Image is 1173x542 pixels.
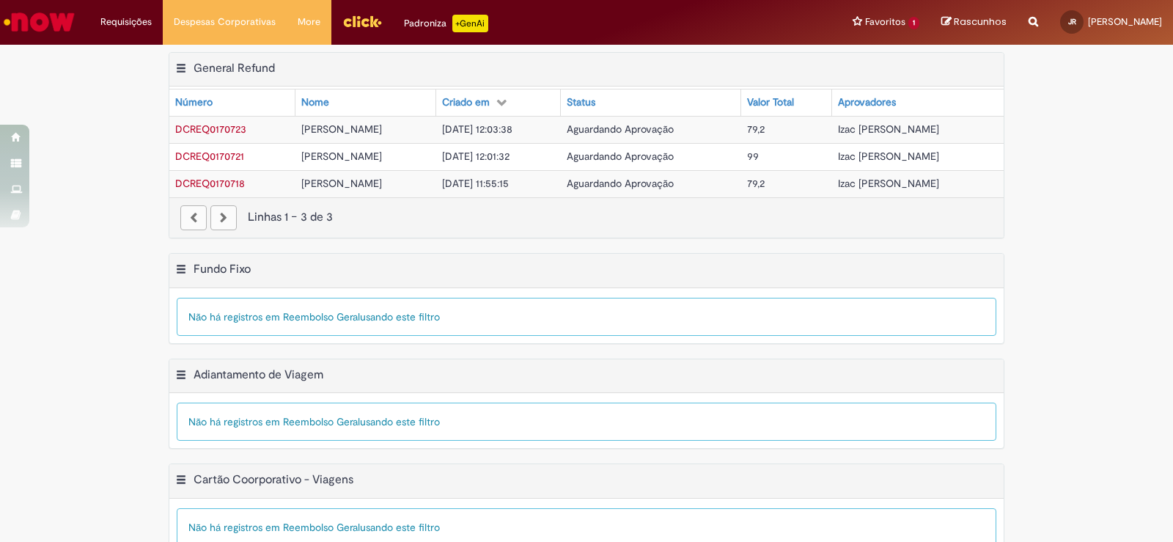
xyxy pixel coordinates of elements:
a: Rascunhos [941,15,1007,29]
span: usando este filtro [360,415,440,428]
span: Rascunhos [954,15,1007,29]
a: Abrir Registro: DCREQ0170718 [175,177,245,190]
div: Linhas 1 − 3 de 3 [180,209,993,226]
a: Abrir Registro: DCREQ0170723 [175,122,246,136]
div: Não há registros em Reembolso Geral [177,298,996,336]
div: Aprovadores [838,95,896,110]
span: [PERSON_NAME] [1088,15,1162,28]
span: DCREQ0170718 [175,177,245,190]
span: [DATE] 11:55:15 [442,177,509,190]
span: Aguardando Aprovação [567,122,674,136]
span: Izac [PERSON_NAME] [838,122,939,136]
div: Valor Total [747,95,794,110]
span: Aguardando Aprovação [567,177,674,190]
span: usando este filtro [360,521,440,534]
span: [PERSON_NAME] [301,122,382,136]
span: 79,2 [747,177,765,190]
span: DCREQ0170721 [175,150,244,163]
span: [PERSON_NAME] [301,177,382,190]
span: Favoritos [865,15,905,29]
div: Nome [301,95,329,110]
button: Cartão Coorporativo - Viagens Menu de contexto [175,472,187,491]
nav: paginação [169,197,1004,238]
div: Status [567,95,595,110]
div: Número [175,95,213,110]
span: Izac [PERSON_NAME] [838,177,939,190]
span: usando este filtro [360,310,440,323]
h2: General Refund [194,61,275,76]
button: Fundo Fixo Menu de contexto [175,262,187,281]
img: click_logo_yellow_360x200.png [342,10,382,32]
span: [DATE] 12:03:38 [442,122,512,136]
h2: Cartão Coorporativo - Viagens [194,473,353,488]
span: [PERSON_NAME] [301,150,382,163]
span: Requisições [100,15,152,29]
div: Criado em [442,95,490,110]
span: [DATE] 12:01:32 [442,150,510,163]
span: Aguardando Aprovação [567,150,674,163]
span: 1 [908,17,919,29]
button: Adiantamento de Viagem Menu de contexto [175,367,187,387]
span: 99 [747,150,759,163]
h2: Adiantamento de Viagem [194,367,323,382]
span: More [298,15,320,29]
p: +GenAi [452,15,488,32]
div: Padroniza [404,15,488,32]
span: 79,2 [747,122,765,136]
span: JR [1068,17,1076,26]
div: Não há registros em Reembolso Geral [177,403,996,441]
button: General Refund Menu de contexto [175,61,187,80]
span: Izac [PERSON_NAME] [838,150,939,163]
span: DCREQ0170723 [175,122,246,136]
img: ServiceNow [1,7,77,37]
span: Despesas Corporativas [174,15,276,29]
a: Abrir Registro: DCREQ0170721 [175,150,244,163]
h2: Fundo Fixo [194,262,251,277]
